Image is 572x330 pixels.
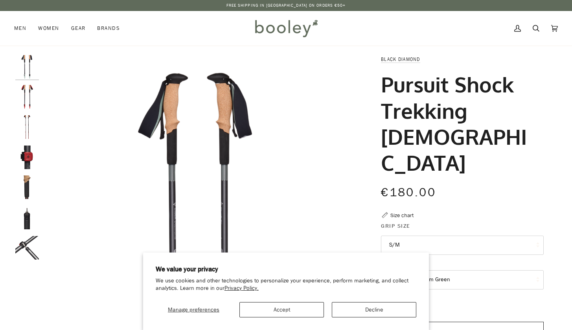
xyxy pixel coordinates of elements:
button: S/M [381,236,544,255]
img: Black Diamond Pursuit Shock Trekking Poles - Booley Galway [15,115,39,139]
a: Privacy Policy. [224,284,259,292]
a: Men [14,11,32,46]
button: Steel Grey / Foam Green [381,270,544,289]
span: Women [38,24,59,32]
p: We use cookies and other technologies to personalize your experience, perform marketing, and coll... [156,277,417,292]
span: Gear [71,24,86,32]
a: Black Diamond [381,56,420,63]
span: €180.00 [381,184,436,201]
a: Gear [65,11,92,46]
div: Size chart [390,211,414,219]
button: Decline [332,302,416,317]
span: Grip Size [381,222,410,230]
img: Black Diamond Pursuit Shock Trekking Poles - Booley Galway [15,175,39,199]
img: Booley [252,17,320,40]
span: Brands [97,24,120,32]
span: Men [14,24,26,32]
h2: We value your privacy [156,265,417,274]
p: Free Shipping in [GEOGRAPHIC_DATA] on Orders €50+ [226,2,346,9]
img: Black Diamond Pursuit Shock Trekking Poles - Booley Galway [15,236,39,260]
span: Manage preferences [168,306,219,313]
img: Black Diamond Pursuit Shock Trekking Poles - Booley Galway [15,206,39,229]
a: Women [32,11,65,46]
button: Accept [239,302,324,317]
h1: Pursuit Shock Trekking [DEMOGRAPHIC_DATA] [381,71,538,175]
img: Black Diamond Pursuit Shock Trekking Poles Steel Grey / Foam Green - Booley Galway [15,55,39,79]
img: Black Diamond Pursuit Shock Trekking Poles Steel Grey / Octane - Booley Galway [15,85,39,109]
button: Manage preferences [156,302,232,317]
a: Brands [91,11,126,46]
img: Black Diamond Pursuit Shock Trekking Poles - Booley Galway [15,146,39,169]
